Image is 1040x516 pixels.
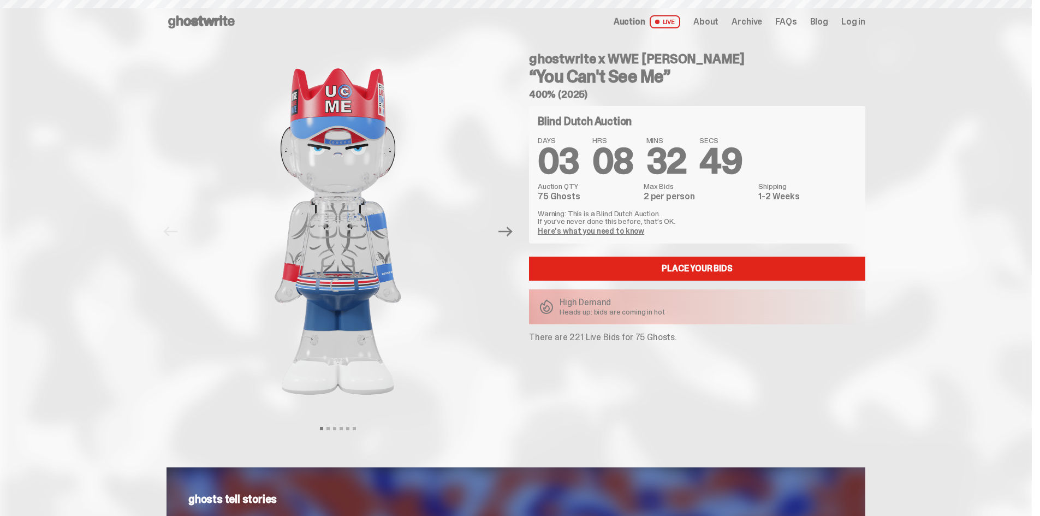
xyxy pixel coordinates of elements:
a: Blog [810,17,828,26]
p: There are 221 Live Bids for 75 Ghosts. [529,333,865,342]
dt: Shipping [758,182,857,190]
h4: ghostwrite x WWE [PERSON_NAME] [529,52,865,66]
dt: Auction QTY [538,182,637,190]
button: View slide 4 [340,427,343,430]
span: 32 [646,139,687,184]
p: ghosts tell stories [188,494,843,505]
button: View slide 3 [333,427,336,430]
a: Log in [841,17,865,26]
p: Heads up: bids are coming in hot [560,308,665,316]
span: 08 [592,139,633,184]
span: 03 [538,139,579,184]
span: SECS [699,137,742,144]
p: Warning: This is a Blind Dutch Auction. If you’ve never done this before, that’s OK. [538,210,857,225]
span: 49 [699,139,742,184]
a: About [693,17,718,26]
button: Next [494,220,518,244]
h3: “You Can't See Me” [529,68,865,85]
button: View slide 1 [320,427,323,430]
span: HRS [592,137,633,144]
img: John_Cena_Hero_1.png [188,44,488,419]
p: High Demand [560,298,665,307]
dd: 1-2 Weeks [758,192,857,201]
dd: 2 per person [644,192,752,201]
dd: 75 Ghosts [538,192,637,201]
a: Here's what you need to know [538,226,644,236]
span: LIVE [650,15,681,28]
button: View slide 5 [346,427,349,430]
button: View slide 6 [353,427,356,430]
h5: 400% (2025) [529,90,865,99]
a: FAQs [775,17,797,26]
span: MINS [646,137,687,144]
a: Archive [732,17,762,26]
button: View slide 2 [326,427,330,430]
a: Place your Bids [529,257,865,281]
h4: Blind Dutch Auction [538,116,632,127]
a: Auction LIVE [614,15,680,28]
dt: Max Bids [644,182,752,190]
span: Auction [614,17,645,26]
span: DAYS [538,137,579,144]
